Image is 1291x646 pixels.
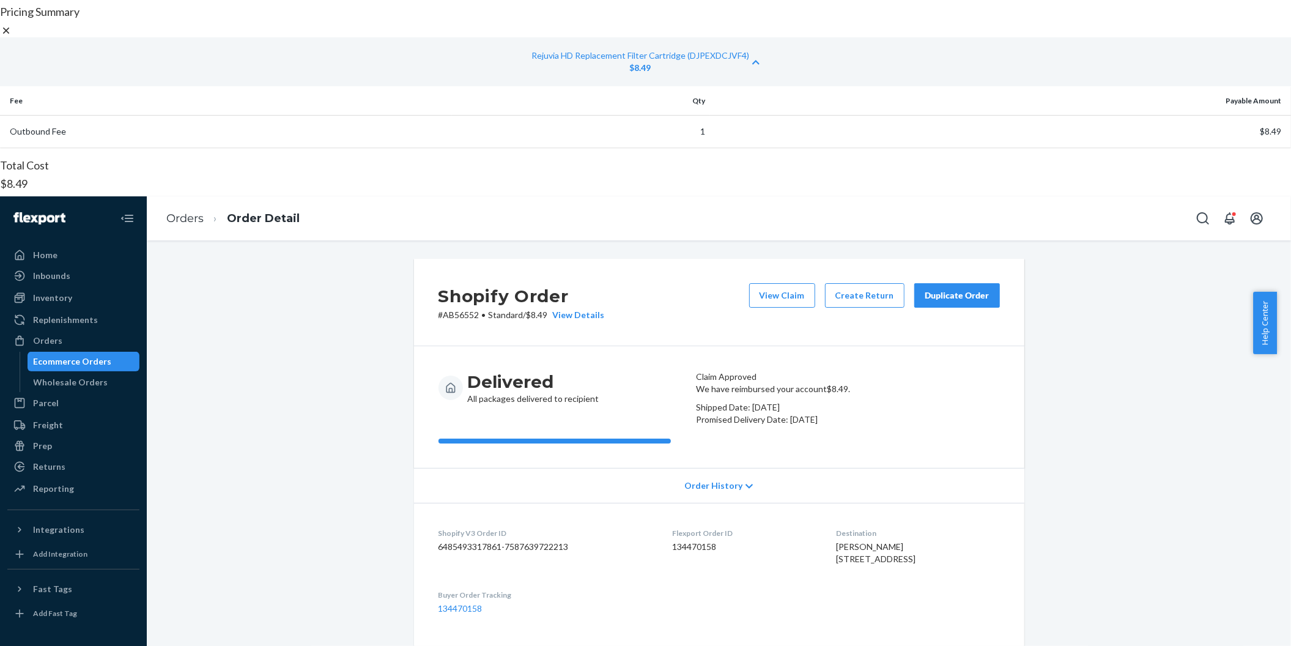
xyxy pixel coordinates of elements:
[531,50,749,61] a: Rejuvia HD Replacement Filter Cartridge (DJPEXDCJVF4)
[452,116,710,148] td: 1
[710,116,1291,148] td: $8.49
[531,62,749,74] div: $8.49
[452,86,710,116] th: Qty
[710,86,1291,116] th: Payable Amount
